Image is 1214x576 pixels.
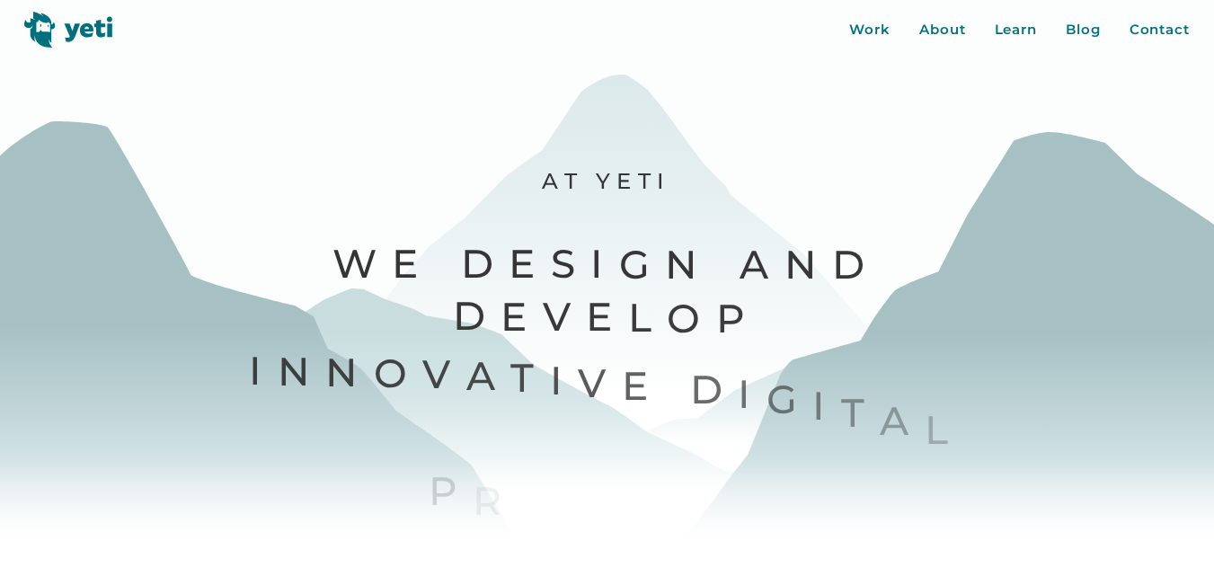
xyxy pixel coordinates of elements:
[278,347,326,398] span: n
[473,475,518,527] span: r
[925,405,964,456] span: l
[1130,20,1190,40] a: Contact
[24,12,113,48] img: Yeti logo
[1066,20,1101,40] a: Blog
[249,346,278,397] span: I
[995,20,1038,40] a: Learn
[849,20,891,40] a: Work
[248,167,965,196] p: At Yeti
[919,20,966,40] a: About
[429,465,474,517] span: P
